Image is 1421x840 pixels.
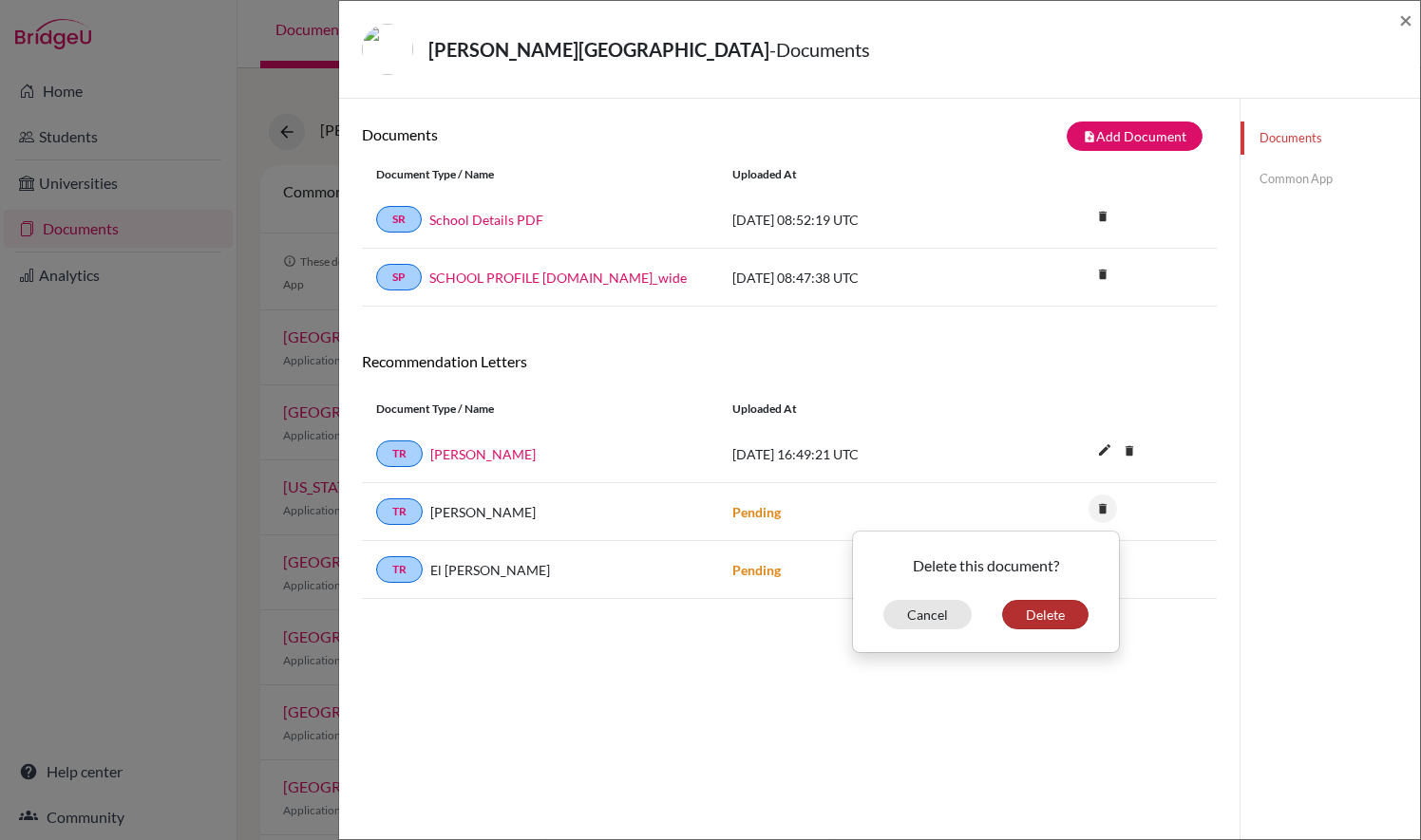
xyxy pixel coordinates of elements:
[718,401,1003,418] div: Uploaded at
[718,210,1003,230] div: [DATE] 08:52:19 UTC
[376,556,423,583] a: TR
[376,440,423,467] a: TR
[1115,439,1144,465] a: delete
[868,554,1104,577] p: Delete this document?
[718,268,1003,288] div: [DATE] 08:47:38 UTC
[428,38,769,61] strong: [PERSON_NAME][GEOGRAPHIC_DATA]
[362,401,718,418] div: Document Type / Name
[362,125,789,143] h6: Documents
[362,352,1217,370] h6: Recommendation Letters
[376,206,422,233] a: SR
[429,210,543,230] a: School Details PDF
[1089,205,1117,231] a: delete
[1089,438,1121,466] button: edit
[732,562,781,578] strong: Pending
[430,502,536,522] span: [PERSON_NAME]
[430,444,536,464] a: [PERSON_NAME]
[732,504,781,520] strong: Pending
[852,531,1120,653] div: delete
[1241,121,1420,155] a: Documents
[1089,263,1117,289] a: delete
[1089,497,1117,523] a: delete
[1399,6,1412,33] span: ×
[1002,600,1089,629] button: Delete
[883,600,972,629] button: Cancel
[1083,130,1096,143] i: note_add
[430,560,550,580] span: El [PERSON_NAME]
[718,166,1003,183] div: Uploaded at
[429,268,687,288] a: SCHOOL PROFILE [DOMAIN_NAME]_wide
[1089,202,1117,231] i: delete
[1089,435,1120,465] i: edit
[1115,437,1144,465] i: delete
[732,446,859,462] span: [DATE] 16:49:21 UTC
[1399,9,1412,31] button: Close
[376,498,423,525] a: TR
[1089,260,1117,289] i: delete
[1067,121,1203,151] button: note_addAdd Document
[376,264,422,290] a: SP
[769,38,870,61] span: - Documents
[1089,495,1117,523] i: delete
[362,166,718,183] div: Document Type / Name
[1241,162,1420,196] a: Common App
